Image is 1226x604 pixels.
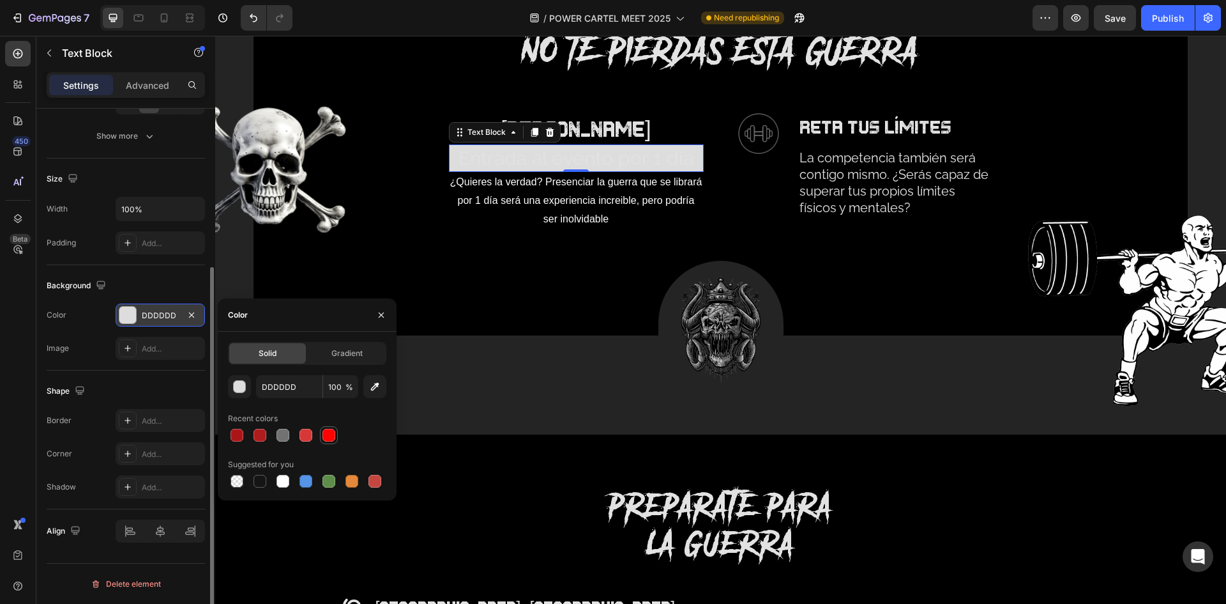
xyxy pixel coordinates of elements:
[96,130,156,143] div: Show more
[543,12,547,25] span: /
[241,5,292,31] div: Undo/Redo
[5,5,95,31] button: 7
[47,383,87,400] div: Shape
[47,574,205,594] button: Delete element
[235,79,487,108] p: [PERSON_NAME]
[142,238,202,249] div: Add...
[584,79,776,104] p: RETA TUS LÍMITES
[142,343,202,355] div: Add...
[228,413,278,424] div: Recent colors
[47,481,76,493] div: Shadow
[714,12,779,24] span: Need republishing
[47,237,76,249] div: Padding
[84,10,89,26] p: 7
[47,125,205,148] button: Show more
[345,382,353,393] span: %
[523,77,564,118] img: gempages_558898646012134293-7c133085-3ecc-478f-b715-7082abeef30d.png
[584,114,776,180] p: La competencia también será contigo mismo. ¿Serás capaz de superar tus propios límites físicos y ...
[228,459,294,470] div: Suggested for you
[1183,541,1213,572] div: Open Intercom Messenger
[47,171,80,188] div: Size
[1105,13,1126,24] span: Save
[235,110,487,135] p: Entrada al evento por 1 día
[458,240,553,347] img: gempages_558898646012134293-ea6db29c-4e1e-4d81-99db-523d5474325a.png
[813,176,1117,370] img: gempages_558898646012134293-51762ae1-cc31-4f3a-bec5-f20dfb1deed7.png
[234,77,488,109] div: Rich Text Editor. Editing area: main
[259,348,276,359] span: Solid
[256,375,322,398] input: Eg: FFFFFF
[1141,5,1195,31] button: Publish
[62,45,170,61] p: Text Block
[250,91,293,102] div: Text Block
[47,523,83,540] div: Align
[47,343,69,354] div: Image
[47,415,72,426] div: Border
[126,79,169,92] p: Advanced
[47,309,66,321] div: Color
[1094,5,1136,31] button: Save
[159,561,503,584] h2: [GEOGRAPHIC_DATA], [GEOGRAPHIC_DATA]
[142,310,179,321] div: DDDDDD
[116,197,204,221] input: Auto
[142,449,202,460] div: Add...
[228,309,248,321] div: Color
[47,448,72,460] div: Corner
[235,137,487,192] p: ¿Quieres la verdad? Presenciar la guerra que se librará por 1 día será una experiencia increible,...
[12,136,31,146] div: 450
[47,277,109,295] div: Background
[142,415,202,427] div: Add...
[47,203,68,215] div: Width
[1152,12,1184,25] div: Publish
[215,36,1226,604] iframe: Design area
[234,109,488,136] div: Rich Text Editor. Editing area: main
[331,348,363,359] span: Gradient
[549,12,670,25] span: POWER CARTEL MEET 2025
[234,136,488,194] div: Rich Text Editor. Editing area: main
[91,577,161,592] div: Delete element
[10,234,31,244] div: Beta
[63,79,99,92] p: Settings
[142,482,202,493] div: Add...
